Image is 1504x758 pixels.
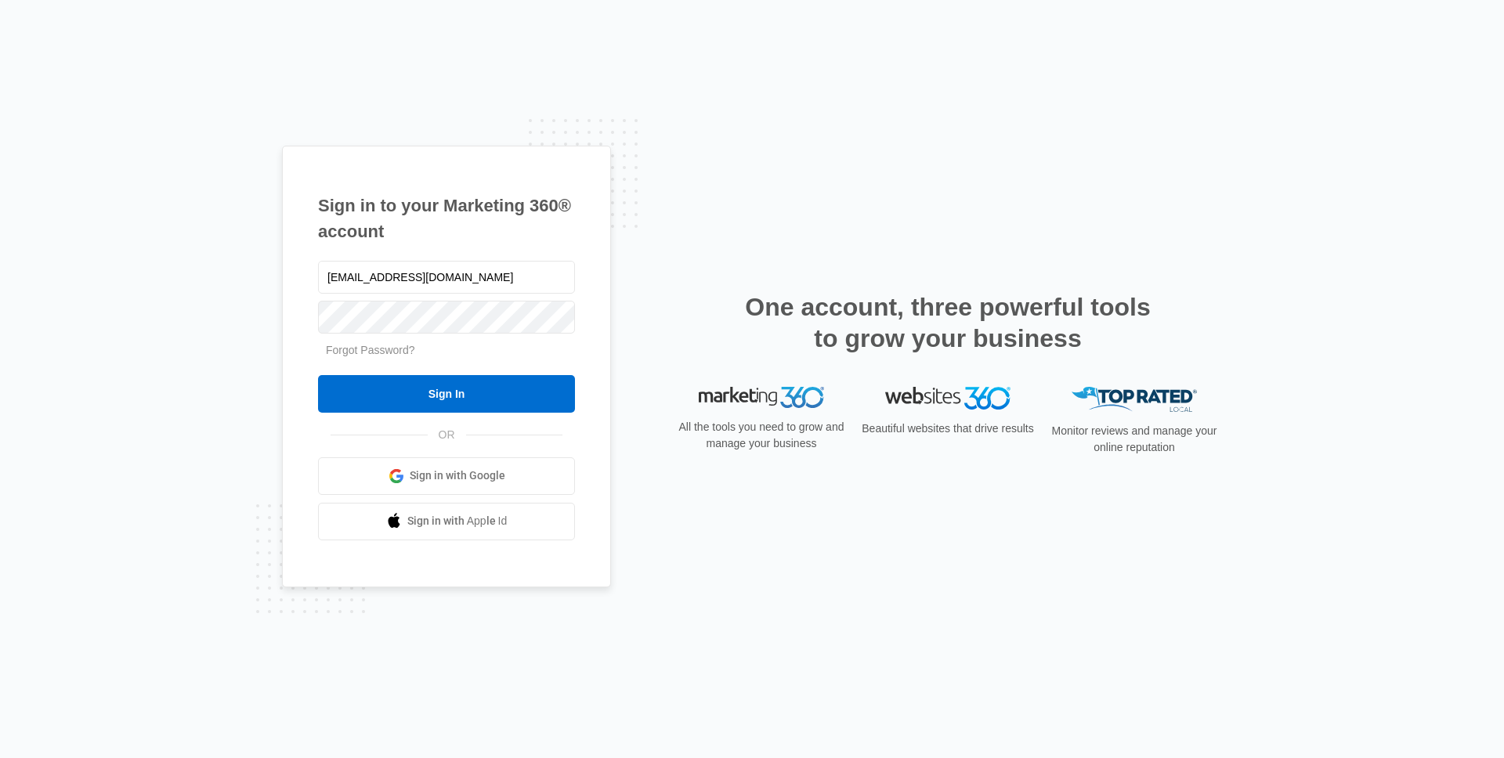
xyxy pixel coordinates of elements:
a: Forgot Password? [326,344,415,356]
input: Email [318,261,575,294]
p: All the tools you need to grow and manage your business [674,419,849,452]
p: Beautiful websites that drive results [860,421,1036,437]
span: Sign in with Google [410,467,505,484]
img: Top Rated Local [1072,387,1197,413]
a: Sign in with Google [318,457,575,495]
img: Marketing 360 [699,387,824,409]
a: Sign in with Apple Id [318,503,575,540]
h2: One account, three powerful tools to grow your business [740,291,1155,354]
h1: Sign in to your Marketing 360® account [318,193,575,244]
img: Websites 360 [885,387,1010,410]
p: Monitor reviews and manage your online reputation [1047,423,1222,456]
span: OR [428,427,466,443]
span: Sign in with Apple Id [407,513,508,529]
input: Sign In [318,375,575,413]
